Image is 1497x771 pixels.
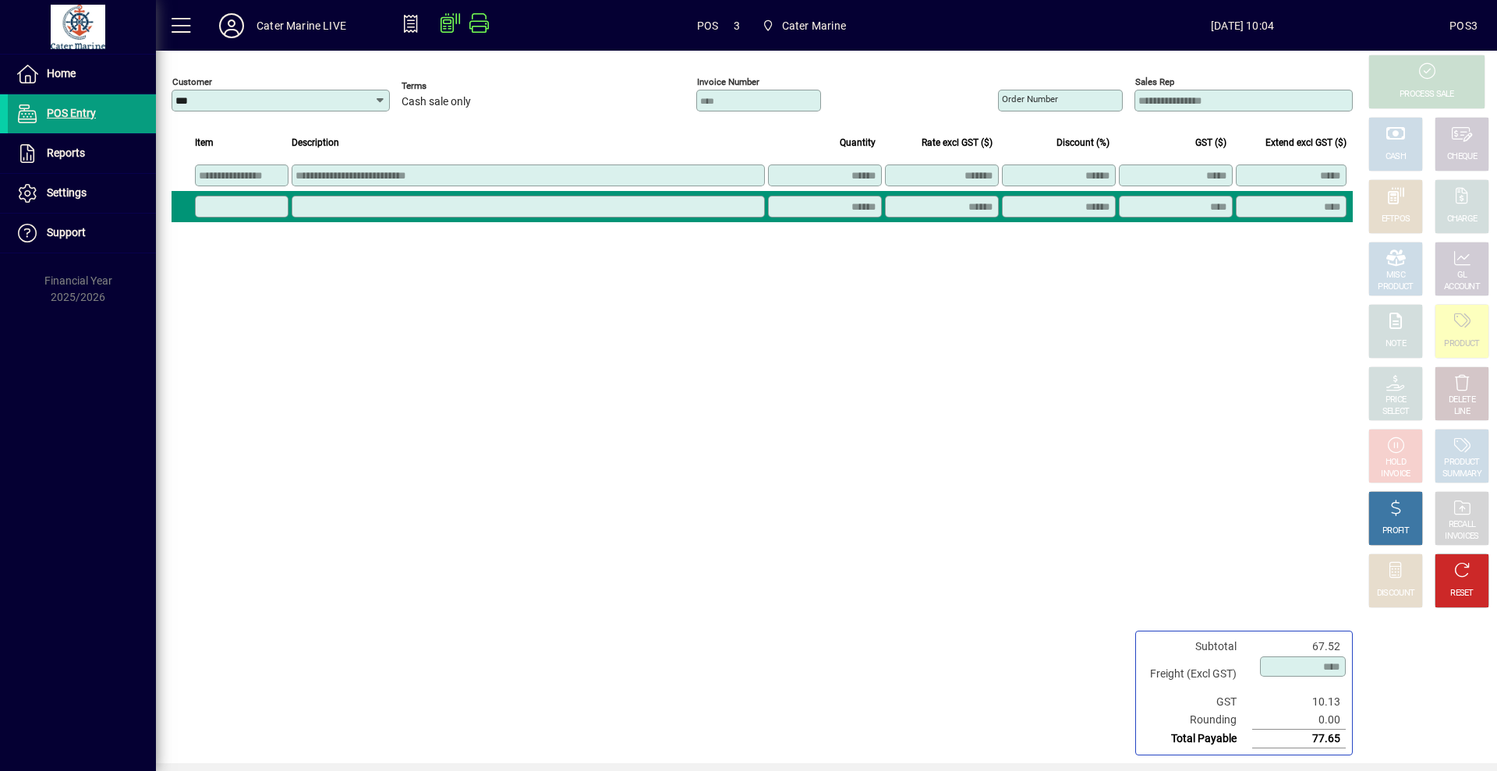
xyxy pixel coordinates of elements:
[8,55,156,94] a: Home
[1382,406,1410,418] div: SELECT
[1445,531,1478,543] div: INVOICES
[1382,525,1409,537] div: PROFIT
[922,134,993,151] span: Rate excl GST ($)
[1449,13,1478,38] div: POS3
[1449,519,1476,531] div: RECALL
[734,13,740,38] span: 3
[840,134,876,151] span: Quantity
[1386,151,1406,163] div: CASH
[1195,134,1226,151] span: GST ($)
[47,226,86,239] span: Support
[1447,214,1478,225] div: CHARGE
[1444,338,1479,350] div: PRODUCT
[1378,281,1413,293] div: PRODUCT
[402,81,495,91] span: Terms
[1142,656,1252,693] td: Freight (Excl GST)
[1447,151,1477,163] div: CHEQUE
[1457,270,1467,281] div: GL
[1135,76,1174,87] mat-label: Sales rep
[402,96,471,108] span: Cash sale only
[8,174,156,213] a: Settings
[1386,394,1407,406] div: PRICE
[1252,693,1346,711] td: 10.13
[1265,134,1347,151] span: Extend excl GST ($)
[1454,406,1470,418] div: LINE
[782,13,846,38] span: Cater Marine
[1444,281,1480,293] div: ACCOUNT
[1386,338,1406,350] div: NOTE
[47,107,96,119] span: POS Entry
[1252,638,1346,656] td: 67.52
[1252,730,1346,748] td: 77.65
[1444,457,1479,469] div: PRODUCT
[8,214,156,253] a: Support
[1142,711,1252,730] td: Rounding
[1377,588,1414,599] div: DISCOUNT
[8,134,156,173] a: Reports
[1002,94,1058,104] mat-label: Order number
[1056,134,1109,151] span: Discount (%)
[1142,730,1252,748] td: Total Payable
[47,147,85,159] span: Reports
[1400,89,1454,101] div: PROCESS SALE
[1442,469,1481,480] div: SUMMARY
[1035,13,1449,38] span: [DATE] 10:04
[1450,588,1474,599] div: RESET
[172,76,212,87] mat-label: Customer
[47,67,76,80] span: Home
[1382,214,1410,225] div: EFTPOS
[1142,638,1252,656] td: Subtotal
[1449,394,1475,406] div: DELETE
[257,13,346,38] div: Cater Marine LIVE
[697,76,759,87] mat-label: Invoice number
[756,12,852,40] span: Cater Marine
[1142,693,1252,711] td: GST
[697,13,719,38] span: POS
[1386,270,1405,281] div: MISC
[1386,457,1406,469] div: HOLD
[47,186,87,199] span: Settings
[207,12,257,40] button: Profile
[1381,469,1410,480] div: INVOICE
[1252,711,1346,730] td: 0.00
